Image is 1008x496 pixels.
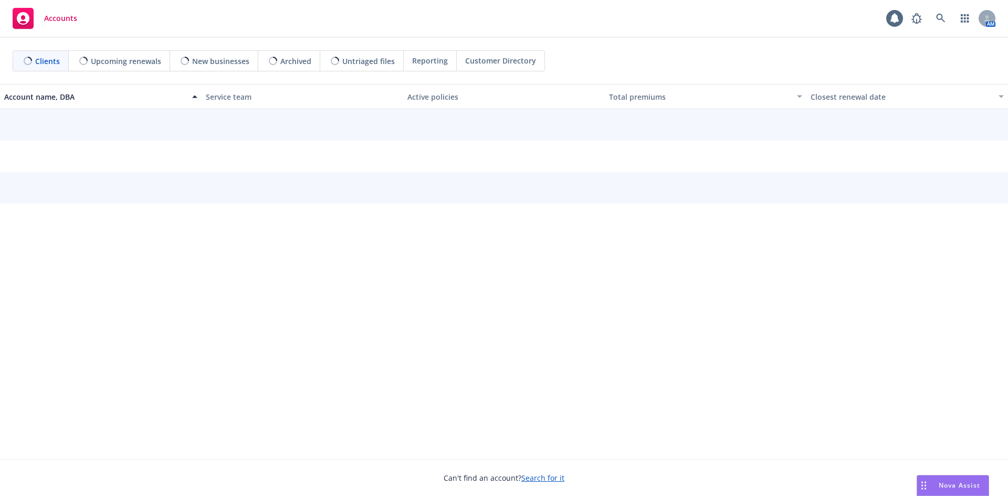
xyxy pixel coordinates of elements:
span: Archived [280,56,311,67]
button: Service team [202,84,403,109]
div: Drag to move [917,476,930,495]
span: Untriaged files [342,56,395,67]
div: Service team [206,91,399,102]
a: Search [930,8,951,29]
span: Clients [35,56,60,67]
span: Upcoming renewals [91,56,161,67]
span: Accounts [44,14,77,23]
div: Closest renewal date [811,91,992,102]
span: New businesses [192,56,249,67]
span: Nova Assist [939,481,980,490]
a: Search for it [521,473,564,483]
div: Total premiums [609,91,791,102]
span: Can't find an account? [444,472,564,483]
button: Nova Assist [917,475,989,496]
button: Active policies [403,84,605,109]
span: Reporting [412,55,448,66]
div: Account name, DBA [4,91,186,102]
div: Active policies [407,91,601,102]
a: Switch app [954,8,975,29]
a: Accounts [8,4,81,33]
a: Report a Bug [906,8,927,29]
button: Closest renewal date [806,84,1008,109]
button: Total premiums [605,84,806,109]
span: Customer Directory [465,55,536,66]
